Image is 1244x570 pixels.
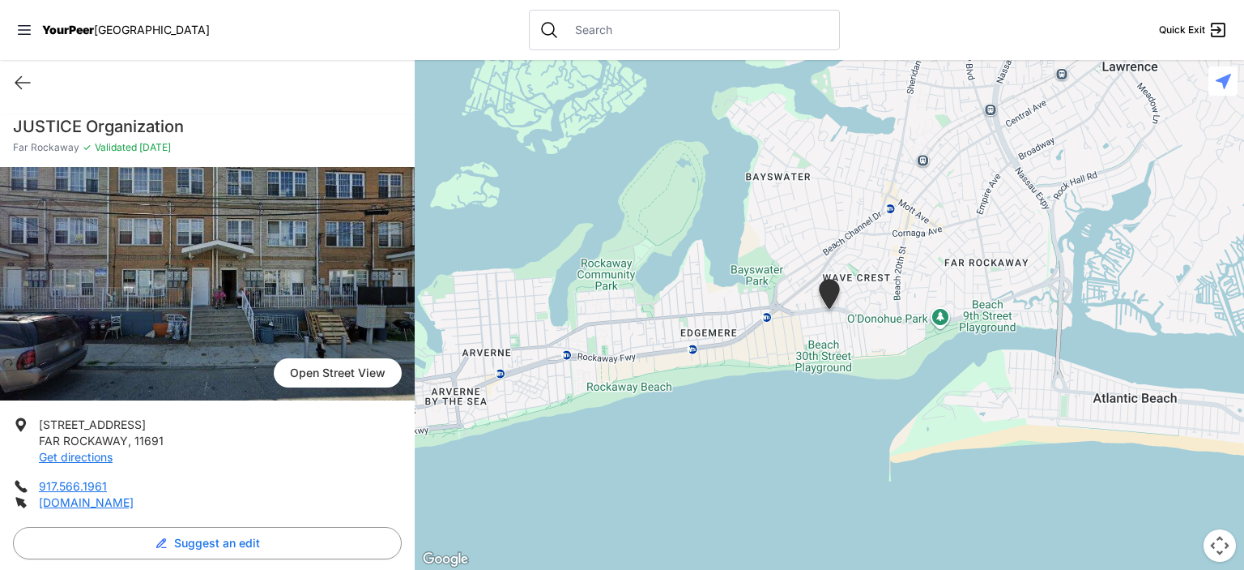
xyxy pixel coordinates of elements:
span: Suggest an edit [174,535,260,551]
span: [DATE] [137,141,171,153]
span: YourPeer [42,23,94,36]
a: 917.566.1961 [39,479,107,493]
input: Search [565,22,829,38]
span: ✓ [83,141,92,154]
span: [STREET_ADDRESS] [39,418,146,431]
a: [DOMAIN_NAME] [39,495,134,509]
span: Quick Exit [1159,24,1205,36]
span: Far Rockaway [13,141,79,154]
a: Get directions [39,450,113,464]
button: Suggest an edit [13,527,402,559]
span: 11691 [134,434,164,448]
a: YourPeer[GEOGRAPHIC_DATA] [42,25,210,35]
a: Quick Exit [1159,20,1228,40]
a: Open this area in Google Maps (opens a new window) [419,549,472,570]
h1: JUSTICE Organization [13,115,402,138]
span: Open Street View [274,358,402,388]
span: [GEOGRAPHIC_DATA] [94,23,210,36]
span: , [128,434,131,448]
img: Google [419,549,472,570]
span: Validated [95,141,137,153]
span: FAR ROCKAWAY [39,434,128,448]
button: Map camera controls [1204,529,1236,562]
